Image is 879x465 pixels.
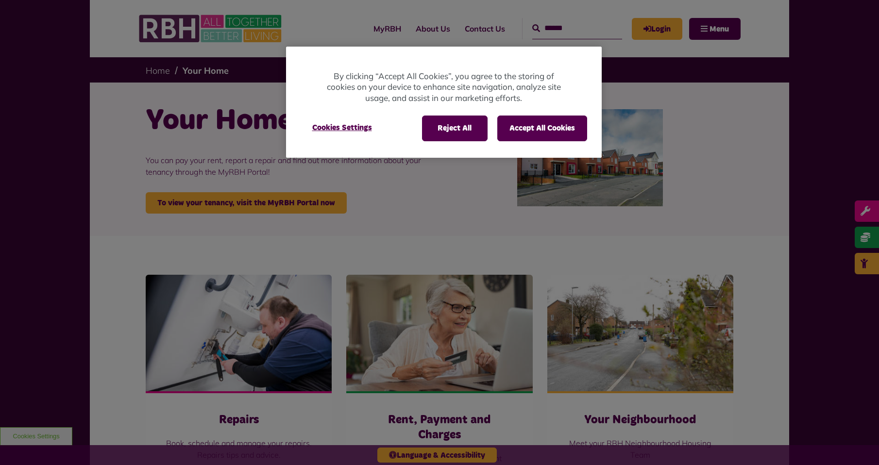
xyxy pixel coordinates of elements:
div: Privacy [286,47,602,158]
button: Accept All Cookies [497,116,587,141]
p: By clicking “Accept All Cookies”, you agree to the storing of cookies on your device to enhance s... [325,71,563,104]
button: Reject All [422,116,488,141]
button: Cookies Settings [301,116,384,140]
div: Cookie banner [286,47,602,158]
